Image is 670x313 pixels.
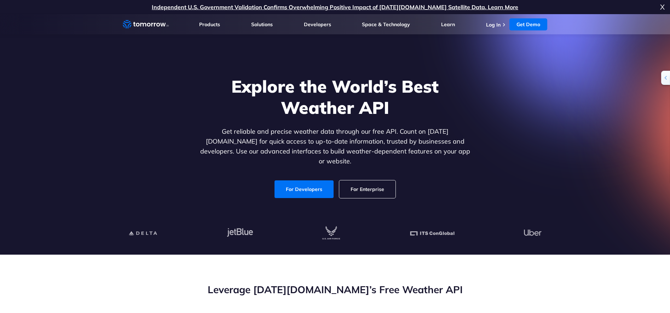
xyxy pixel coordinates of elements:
h2: Leverage [DATE][DOMAIN_NAME]’s Free Weather API [123,283,547,296]
a: For Enterprise [339,180,395,198]
a: Get Demo [509,18,547,30]
p: Get reliable and precise weather data through our free API. Count on [DATE][DOMAIN_NAME] for quic... [198,127,472,166]
a: Developers [304,21,331,28]
a: Solutions [251,21,273,28]
a: For Developers [275,180,334,198]
a: Learn [441,21,455,28]
a: Independent U.S. Government Validation Confirms Overwhelming Positive Impact of [DATE][DOMAIN_NAM... [152,4,518,11]
a: Log In [486,22,501,28]
a: Products [199,21,220,28]
a: Home link [123,19,169,30]
a: Space & Technology [362,21,410,28]
h1: Explore the World’s Best Weather API [198,76,472,118]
